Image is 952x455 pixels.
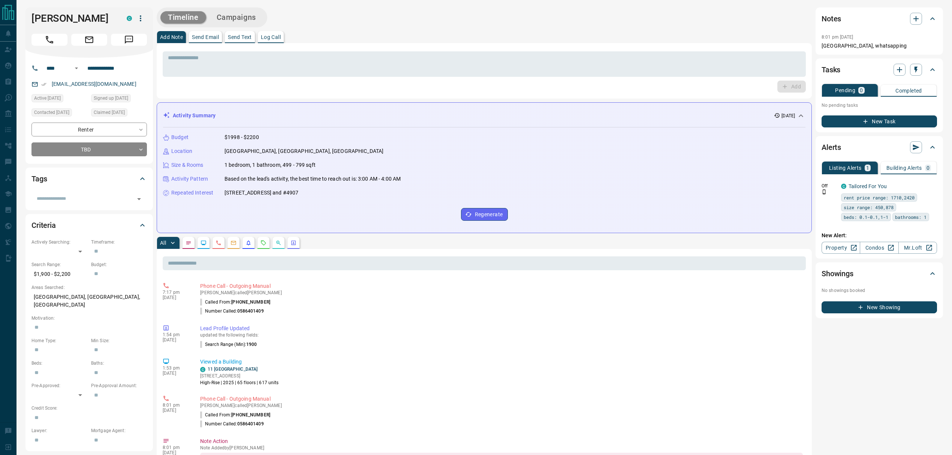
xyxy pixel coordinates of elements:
p: Send Text [228,34,252,40]
p: Baths: [91,360,147,367]
h2: Criteria [31,219,56,231]
p: Listing Alerts [829,165,862,171]
h2: Tags [31,173,47,185]
svg: Lead Browsing Activity [201,240,207,246]
p: Min Size: [91,337,147,344]
span: 0586401409 [237,421,264,427]
div: Renter [31,123,147,136]
p: 1 [866,165,869,171]
p: Note Action [200,437,803,445]
p: Beds: [31,360,87,367]
svg: Notes [186,240,192,246]
div: Thu Jul 31 2025 [91,108,147,119]
p: 8:01 pm [163,403,189,408]
h2: Tasks [822,64,840,76]
svg: Push Notification Only [822,189,827,195]
h2: Alerts [822,141,841,153]
p: Search Range (Min) : [200,341,257,348]
p: [DATE] [163,295,189,300]
span: Message [111,34,147,46]
div: Tags [31,170,147,188]
p: All [160,240,166,245]
div: Activity Summary[DATE] [163,109,805,123]
div: condos.ca [841,184,846,189]
p: Number Called: [200,308,264,314]
a: Property [822,242,860,254]
p: Size & Rooms [171,161,204,169]
p: Actively Searching: [31,239,87,245]
p: Called From: [200,299,270,305]
p: Add Note [160,34,183,40]
svg: Listing Alerts [245,240,251,246]
svg: Emails [231,240,237,246]
span: Contacted [DATE] [34,109,69,116]
span: Signed up [DATE] [94,94,128,102]
p: Viewed a Building [200,358,803,366]
p: Search Range: [31,261,87,268]
p: Based on the lead's activity, the best time to reach out is: 3:00 AM - 4:00 AM [225,175,401,183]
p: $1,900 - $2,200 [31,268,87,280]
svg: Email Verified [41,82,46,87]
p: Motivation: [31,315,147,322]
p: [DATE] [163,371,189,376]
span: Email [71,34,107,46]
p: 0 [860,88,863,93]
p: Log Call [261,34,281,40]
div: Mon Aug 04 2025 [31,94,87,105]
div: TBD [31,142,147,156]
span: rent price range: 1710,2420 [844,194,915,201]
a: Condos [860,242,898,254]
p: [GEOGRAPHIC_DATA], [GEOGRAPHIC_DATA], [GEOGRAPHIC_DATA] [225,147,383,155]
button: Timeline [160,11,206,24]
div: condos.ca [200,367,205,372]
div: Showings [822,265,937,283]
div: Alerts [822,138,937,156]
p: Lead Profile Updated [200,325,803,332]
p: 1 bedroom, 1 bathroom, 499 - 799 sqft [225,161,316,169]
p: Location [171,147,192,155]
p: 8:01 pm [163,445,189,450]
p: High-Rise | 2025 | 65 floors | 617 units [200,379,279,386]
span: Active [DATE] [34,94,61,102]
p: [STREET_ADDRESS] and #4907 [225,189,298,197]
p: [PERSON_NAME] called [PERSON_NAME] [200,403,803,408]
h2: Showings [822,268,853,280]
h1: [PERSON_NAME] [31,12,115,24]
p: [DATE] [781,112,795,119]
p: Budget [171,133,189,141]
svg: Opportunities [275,240,281,246]
p: Repeated Interest [171,189,213,197]
div: Tue Aug 05 2025 [31,108,87,119]
a: [EMAIL_ADDRESS][DOMAIN_NAME] [52,81,136,87]
p: 1:53 pm [163,365,189,371]
p: [DATE] [163,337,189,343]
p: Activity Summary [173,112,216,120]
button: Campaigns [209,11,263,24]
button: Open [72,64,81,73]
p: Number Called: [200,421,264,427]
span: beds: 0.1-0.1,1-1 [844,213,888,221]
span: [PHONE_NUMBER] [231,412,270,418]
div: condos.ca [127,16,132,21]
div: Criteria [31,216,147,234]
p: 0 [927,165,930,171]
p: Phone Call - Outgoing Manual [200,282,803,290]
p: Budget: [91,261,147,268]
svg: Agent Actions [290,240,296,246]
p: No showings booked [822,287,937,294]
a: Mr.Loft [898,242,937,254]
p: $1998 - $2200 [225,133,259,141]
p: [GEOGRAPHIC_DATA], whatsapping [822,42,937,50]
p: No pending tasks [822,100,937,111]
p: Off [822,183,837,189]
p: Called From: [200,412,270,418]
svg: Requests [260,240,266,246]
p: Areas Searched: [31,284,147,291]
p: Pending [835,88,855,93]
p: Pre-Approved: [31,382,87,389]
button: Open [134,194,144,204]
p: Mortgage Agent: [91,427,147,434]
p: Home Type: [31,337,87,344]
div: Notes [822,10,937,28]
p: Building Alerts [886,165,922,171]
